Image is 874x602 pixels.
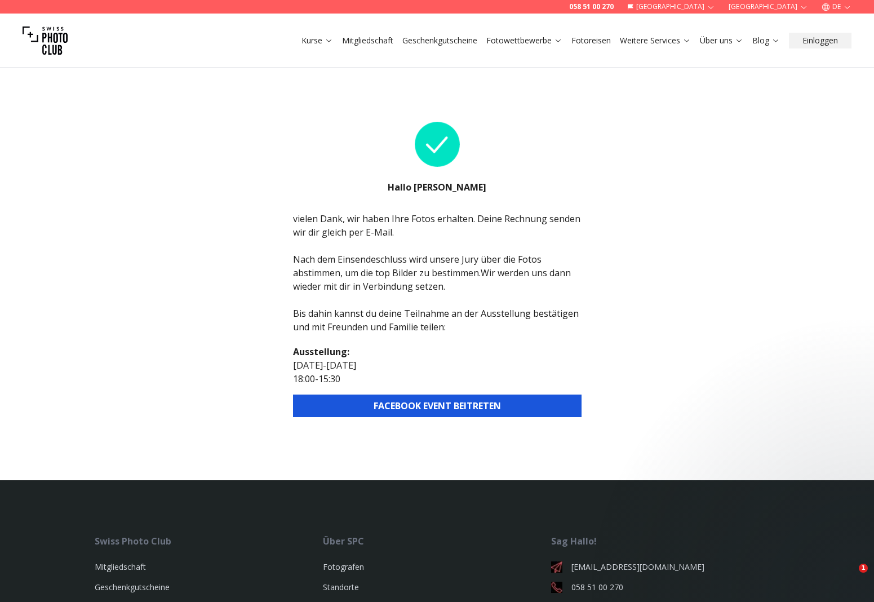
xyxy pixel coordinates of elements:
a: [EMAIL_ADDRESS][DOMAIN_NAME] [551,561,779,573]
h2: Ausstellung : [293,345,582,358]
button: Blog [748,33,784,48]
div: Über SPC [323,534,551,548]
a: Fotowettbewerbe [486,35,562,46]
a: Fotoreisen [571,35,611,46]
button: Einloggen [789,33,851,48]
a: 058 51 00 270 [569,2,614,11]
button: Geschenkgutscheine [398,33,482,48]
a: Geschenkgutscheine [402,35,477,46]
button: Fotowettbewerbe [482,33,567,48]
a: Mitgliedschaft [342,35,393,46]
a: Blog [752,35,780,46]
img: Swiss photo club [23,18,68,63]
a: Weitere Services [620,35,691,46]
button: Mitgliedschaft [338,33,398,48]
button: Fotoreisen [567,33,615,48]
iframe: Intercom live chat [836,564,863,591]
div: vielen Dank, wir haben Ihre Fotos erhalten. Deine Rechnung senden wir dir gleich per E-Mail. Nach... [293,212,582,334]
a: 058 51 00 270 [551,582,779,593]
p: 18:00 - 15:30 [293,372,582,386]
div: Swiss Photo Club [95,534,323,548]
a: Kurse [301,35,333,46]
button: Kurse [297,33,338,48]
p: [DATE] - [DATE] [293,358,582,372]
a: Mitgliedschaft [95,561,146,572]
div: Sag Hallo! [551,534,779,548]
a: Geschenkgutscheine [95,582,170,592]
b: Hallo [388,181,414,193]
span: 1 [859,564,868,573]
button: Weitere Services [615,33,695,48]
a: Fotografen [323,561,364,572]
button: FACEBOOK EVENT BEITRETEN [293,395,582,417]
button: Über uns [695,33,748,48]
a: Standorte [323,582,359,592]
b: [PERSON_NAME] [414,181,486,193]
a: Über uns [700,35,743,46]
